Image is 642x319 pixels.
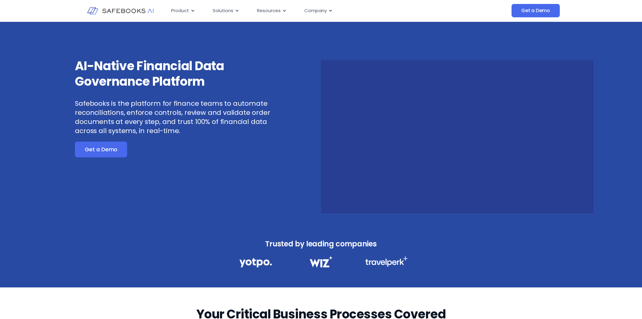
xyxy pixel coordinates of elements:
span: Get a Demo [85,146,117,153]
img: Financial Data Governance 3 [365,256,408,267]
img: Financial Data Governance 1 [239,256,272,269]
span: Get a Demo [521,8,550,14]
a: Get a Demo [512,4,560,17]
img: Financial Data Governance 2 [307,256,335,267]
div: Menu Toggle [166,5,451,17]
span: Solutions [213,7,233,14]
span: Resources [257,7,281,14]
span: Product [171,7,189,14]
nav: Menu [166,5,451,17]
h3: AI-Native Financial Data Governance Platform [75,58,279,89]
p: Safebooks is the platform for finance teams to automate reconciliations, enforce controls, review... [75,99,279,135]
span: Company [304,7,327,14]
h3: Trusted by leading companies [226,238,416,250]
a: Get a Demo [75,142,127,157]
